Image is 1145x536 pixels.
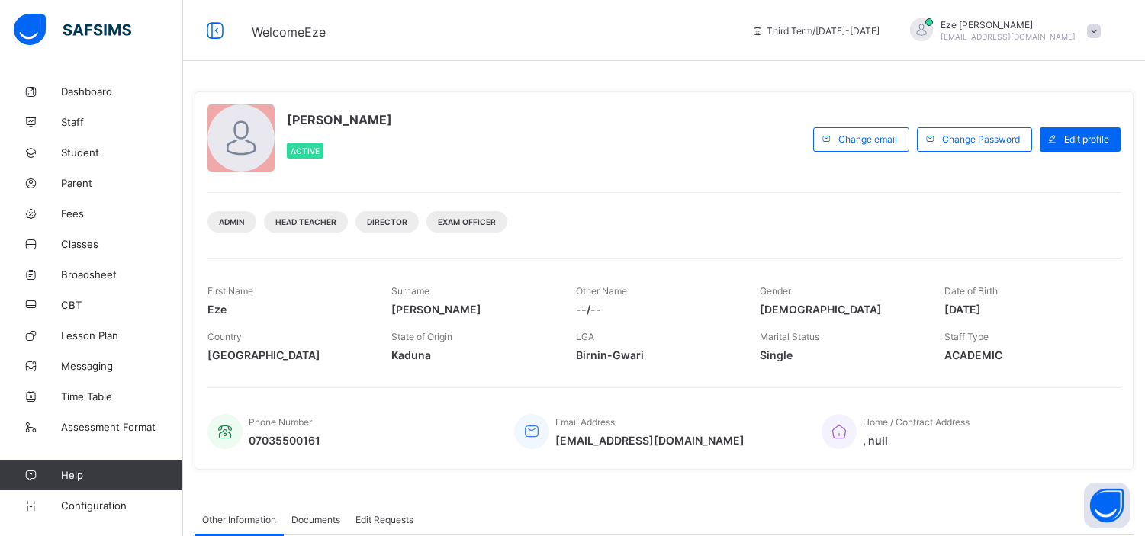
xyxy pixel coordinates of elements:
span: LGA [576,331,594,342]
span: [PERSON_NAME] [287,112,392,127]
span: Country [207,331,242,342]
span: Surname [391,285,429,297]
span: Parent [61,177,183,189]
span: Messaging [61,360,183,372]
span: , null [863,434,970,447]
span: [PERSON_NAME] [391,303,552,316]
span: Head Teacher [275,217,336,226]
span: Active [291,146,320,156]
span: Documents [291,514,340,525]
span: Staff [61,116,183,128]
span: Marital Status [760,331,819,342]
span: Edit profile [1064,133,1109,145]
span: CBT [61,299,183,311]
span: Eze [207,303,368,316]
span: [DEMOGRAPHIC_DATA] [760,303,921,316]
span: First Name [207,285,253,297]
span: Birnin-Gwari [576,348,737,361]
span: Time Table [61,390,183,403]
span: Date of Birth [944,285,998,297]
span: Staff Type [944,331,989,342]
span: State of Origin [391,331,452,342]
span: Welcome Eze [252,24,326,40]
span: Help [61,469,182,481]
span: [DATE] [944,303,1105,316]
span: Single [760,348,921,361]
span: [EMAIL_ADDRESS][DOMAIN_NAME] [555,434,745,447]
span: Configuration [61,499,182,512]
span: Exam Officer [438,217,496,226]
span: DIRECTOR [367,217,407,226]
img: safsims [14,14,131,46]
span: Assessment Format [61,421,183,433]
span: 07035500161 [249,434,320,447]
div: EzeVincent [895,18,1108,43]
span: Dashboard [61,85,183,98]
span: Kaduna [391,348,552,361]
span: Email Address [555,416,615,428]
span: Broadsheet [61,268,183,281]
span: Edit Requests [355,514,413,525]
span: Other Information [202,514,276,525]
span: [EMAIL_ADDRESS][DOMAIN_NAME] [941,32,1076,41]
span: Admin [219,217,245,226]
span: Phone Number [249,416,312,428]
span: Change email [838,133,897,145]
span: Fees [61,207,183,220]
span: Home / Contract Address [863,416,970,428]
span: Classes [61,238,183,250]
span: Eze [PERSON_NAME] [941,19,1076,30]
span: [GEOGRAPHIC_DATA] [207,348,368,361]
span: Gender [760,285,791,297]
span: session/term information [751,25,880,37]
span: ACADEMIC [944,348,1105,361]
span: --/-- [576,303,737,316]
span: Student [61,146,183,159]
span: Change Password [942,133,1020,145]
span: Other Name [576,285,627,297]
span: Lesson Plan [61,329,183,342]
button: Open asap [1084,483,1130,528]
